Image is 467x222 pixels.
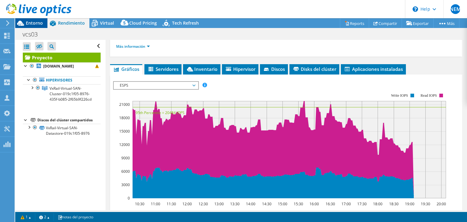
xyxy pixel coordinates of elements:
[37,116,101,124] div: Discos del clúster compartidos
[135,201,144,206] text: 10:30
[128,196,130,201] text: 0
[23,84,101,103] a: VxRail-Virtual-SAN-Cluster-019c1f05-8976-435f-b085-2f65b9f226cd
[405,201,414,206] text: 19:00
[26,20,43,26] span: Entorno
[121,182,130,187] text: 3000
[121,169,130,174] text: 6000
[263,66,285,72] span: Discos
[172,20,199,26] span: Tech Refresh
[421,201,430,206] text: 19:30
[246,201,255,206] text: 14:00
[292,66,336,72] span: Disks del clúster
[340,19,369,28] a: Reports
[421,93,437,98] text: Read IOPS
[23,76,101,84] a: Hipervisores
[278,201,287,206] text: 15:00
[262,201,272,206] text: 14:30
[389,201,399,206] text: 18:30
[20,31,47,38] h1: vcs03
[341,201,351,206] text: 17:00
[119,102,130,107] text: 21000
[369,19,402,28] a: Compartir
[117,82,195,89] span: ESPS
[113,66,139,72] span: Gráficos
[23,124,101,137] a: VxRail-Virtual-SAN-Datastore-019c1f05-8976
[167,201,176,206] text: 11:30
[43,64,74,69] b: [DOMAIN_NAME]
[230,201,240,206] text: 13:30
[186,66,217,72] span: Inventario
[136,110,185,115] text: 95th Percentile = 20484 IOPS
[310,201,319,206] text: 16:00
[35,213,54,221] a: 2
[50,86,92,102] span: VxRail-Virtual-SAN-Cluster-019c1f05-8976-435f-b085-2f65b9f226cd
[451,4,460,14] span: NEM
[119,142,130,147] text: 12000
[54,213,98,221] a: notas del proyecto
[182,201,192,206] text: 12:00
[119,115,130,120] text: 18000
[326,201,335,206] text: 16:30
[100,20,114,26] span: Virtual
[225,66,255,72] span: Hipervisor
[413,6,418,12] svg: \n
[199,201,208,206] text: 12:30
[23,53,101,62] a: Proyecto
[433,19,459,28] a: Más
[437,201,446,206] text: 20:00
[119,129,130,134] text: 15000
[147,66,178,72] span: Servidores
[116,44,150,49] a: Más información
[121,155,130,161] text: 9000
[151,201,160,206] text: 11:00
[129,20,157,26] span: Cloud Pricing
[391,93,408,98] text: Write IOPS
[373,201,382,206] text: 18:00
[294,201,303,206] text: 15:30
[402,19,434,28] a: Exportar
[23,62,101,70] a: [DOMAIN_NAME]
[58,20,85,26] span: Rendimiento
[344,66,403,72] span: Aplicaciones instaladas
[357,201,367,206] text: 17:30
[214,201,224,206] text: 13:00
[16,213,35,221] a: 1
